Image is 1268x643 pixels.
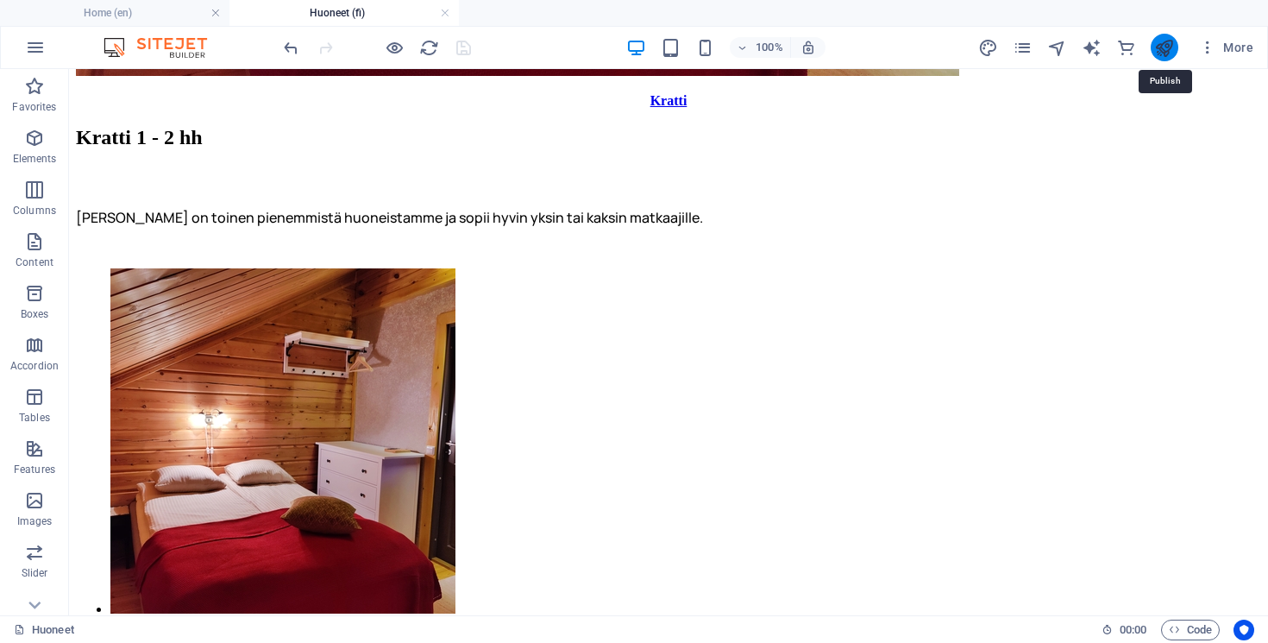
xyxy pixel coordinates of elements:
button: Code [1161,620,1220,640]
button: navigator [1047,37,1068,58]
button: design [978,37,999,58]
i: Pages (Ctrl+Alt+S) [1013,38,1033,58]
button: 100% [730,37,791,58]
span: : [1132,623,1134,636]
button: text_generator [1082,37,1102,58]
img: Editor Logo [99,37,229,58]
button: publish [1151,34,1178,61]
h6: Session time [1102,620,1147,640]
i: Commerce [1116,38,1136,58]
i: Undo: Change text (Ctrl+Z) [281,38,301,58]
p: Boxes [21,307,49,321]
a: Click to cancel selection. Double-click to open Pages [14,620,74,640]
p: Images [17,514,53,528]
h6: 100% [756,37,783,58]
button: commerce [1116,37,1137,58]
p: Features [14,463,55,476]
i: Navigator [1047,38,1067,58]
p: Tables [19,411,50,425]
button: Usercentrics [1233,620,1254,640]
p: Slider [22,566,48,580]
button: Click here to leave preview mode and continue editing [384,37,405,58]
button: More [1192,34,1260,61]
span: Code [1169,620,1212,640]
span: 00 00 [1120,620,1146,640]
i: Design (Ctrl+Alt+Y) [978,38,998,58]
p: Accordion [10,359,59,373]
p: Columns [13,204,56,217]
i: Reload page [419,38,439,58]
p: Elements [13,152,57,166]
button: undo [280,37,301,58]
i: On resize automatically adjust zoom level to fit chosen device. [800,40,816,55]
button: reload [418,37,439,58]
span: More [1199,39,1253,56]
button: pages [1013,37,1033,58]
p: Favorites [12,100,56,114]
p: Content [16,255,53,269]
h4: Huoneet (fi) [229,3,459,22]
i: AI Writer [1082,38,1102,58]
